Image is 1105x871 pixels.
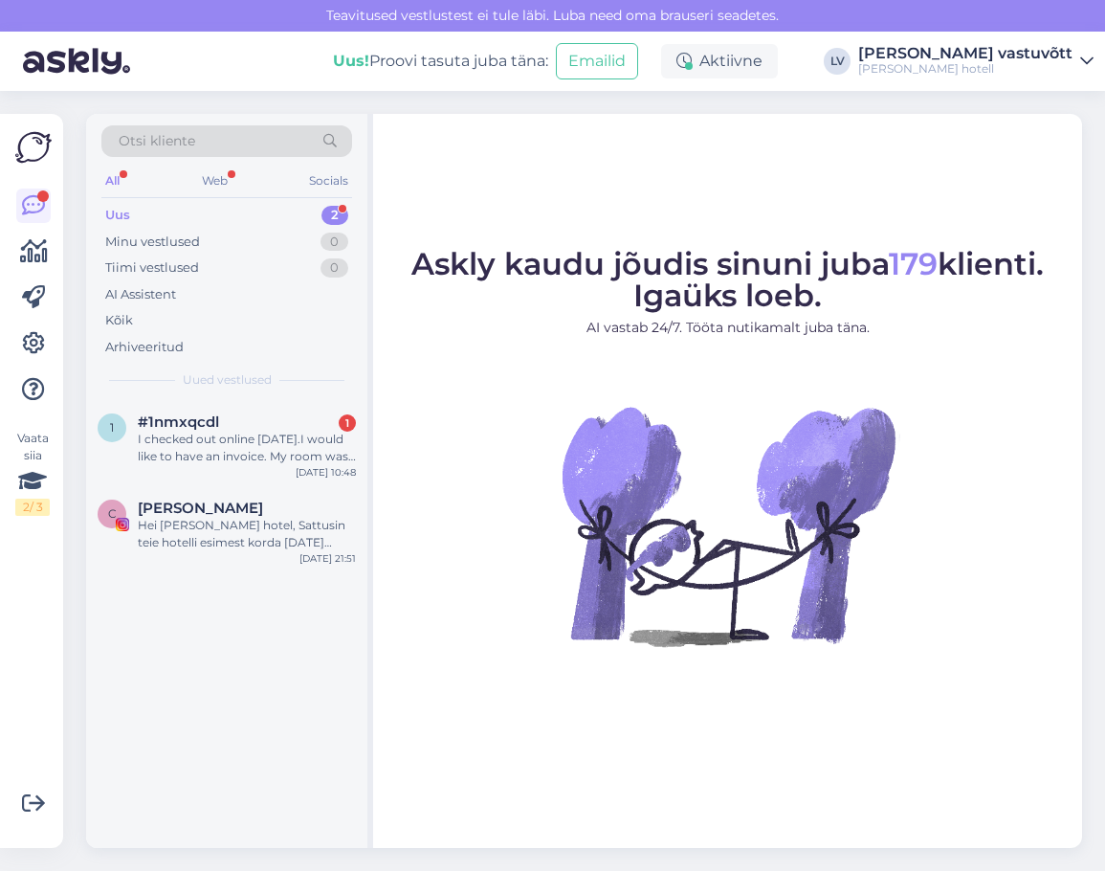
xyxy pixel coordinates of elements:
span: Otsi kliente [119,131,195,151]
img: Askly Logo [15,129,52,166]
div: Web [198,168,232,193]
div: 0 [320,233,348,252]
div: All [101,168,123,193]
div: I checked out online [DATE].I would like to have an invoice. My room was 514. [138,431,356,465]
span: Carol Leiste [138,500,263,517]
div: 0 [320,258,348,278]
div: [DATE] 21:51 [299,551,356,566]
span: Askly kaudu jõudis sinuni juba klienti. Igaüks loeb. [411,245,1044,314]
div: LV [824,48,851,75]
div: Tiimi vestlused [105,258,199,278]
div: [DATE] 10:48 [296,465,356,480]
p: AI vastab 24/7. Tööta nutikamalt juba täna. [411,318,1044,338]
span: 1 [110,420,114,435]
div: Vaata siia [15,430,50,516]
div: AI Assistent [105,285,176,304]
div: Hei [PERSON_NAME] hotel, Sattusin teie hotelli esimest korda [DATE] aasta detsembris. Sõbranna vi... [138,517,356,551]
div: Socials [305,168,352,193]
span: Uued vestlused [183,371,272,389]
button: Emailid [556,43,638,79]
div: [PERSON_NAME] vastuvõtt [858,46,1072,61]
span: 179 [889,245,938,282]
img: No Chat active [556,353,900,698]
div: Aktiivne [661,44,778,78]
div: Uus [105,206,130,225]
div: Proovi tasuta juba täna: [333,50,548,73]
span: C [108,506,117,521]
span: #1nmxqcdl [138,413,219,431]
b: Uus! [333,52,369,70]
div: Minu vestlused [105,233,200,252]
div: Kõik [105,311,133,330]
div: [PERSON_NAME] hotell [858,61,1072,77]
div: Arhiveeritud [105,338,184,357]
div: 2 / 3 [15,499,50,516]
div: 1 [339,414,356,432]
div: 2 [321,206,348,225]
a: [PERSON_NAME] vastuvõtt[PERSON_NAME] hotell [858,46,1094,77]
